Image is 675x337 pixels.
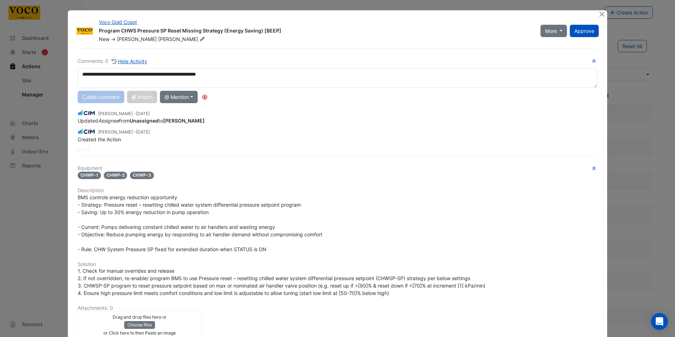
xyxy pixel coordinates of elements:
[158,36,206,43] span: [PERSON_NAME]
[78,188,597,194] h6: Description
[78,194,322,252] span: BMS controls energy reduction opportunity - Strategy: Pressure reset – resetting chilled water sy...
[117,36,157,42] span: [PERSON_NAME]
[98,129,150,135] small: [PERSON_NAME] -
[77,28,93,35] img: Voco Gold Coast
[570,25,599,37] button: Approve
[202,94,208,100] div: Tooltip anchor
[545,27,557,35] span: More
[99,27,532,36] div: Program CHWS Pressure SP Reset Missing Strategy (Energy Saving) [BEEP]
[78,261,597,267] h6: Solution
[78,57,148,65] div: Comments: 0
[98,118,119,124] em: Assignee
[99,36,109,42] span: New
[78,165,597,171] h6: Equipment
[598,10,606,18] button: Close
[111,36,115,42] span: ->
[99,19,137,25] a: Voco Gold Coast
[78,172,101,179] span: CHWP-1
[160,91,198,103] button: @ Mention
[78,118,205,124] span: Updated from to
[104,172,127,179] span: CHWP-2
[98,111,150,117] small: [PERSON_NAME] -
[540,25,567,37] button: More
[78,136,121,142] span: Created the Action
[113,314,167,320] small: Drag and drop files here or
[136,111,150,116] span: 2025-08-05 14:35:26
[130,118,159,124] strong: Unassigned
[78,128,95,135] img: CIM
[103,330,176,336] small: or Click here to then Paste an image
[136,129,150,135] span: 2025-08-05 14:35:18
[78,268,485,296] span: 1. Check for manual overrides and release 2. If not overridden, re-enable/ program BMS to use Pre...
[130,172,154,179] span: CHWP-3
[78,305,597,311] h6: Attachments: 0
[124,321,155,329] button: Choose files
[574,28,594,34] span: Approve
[163,118,205,124] strong: [PERSON_NAME]
[78,109,95,117] img: CIM
[111,57,148,65] button: Hide Activity
[651,313,668,330] div: Open Intercom Messenger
